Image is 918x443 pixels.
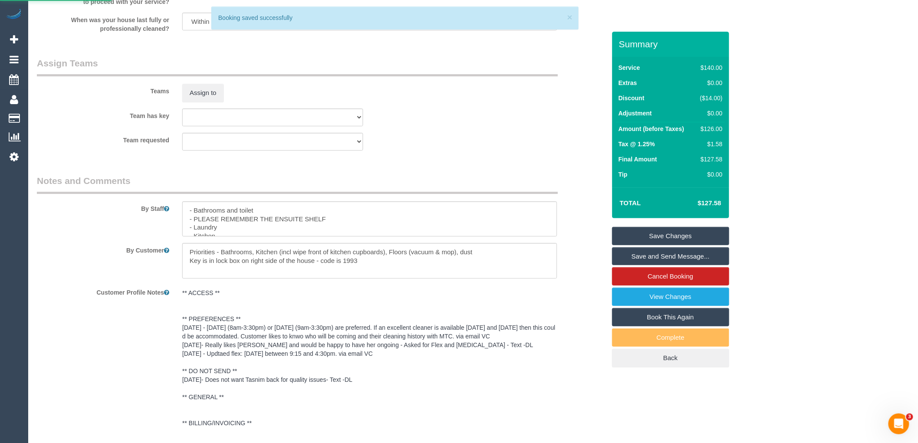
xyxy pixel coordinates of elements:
[30,243,176,255] label: By Customer
[697,94,723,102] div: ($14.00)
[697,140,723,148] div: $1.58
[619,140,655,148] label: Tax @ 1.25%
[906,413,913,420] span: 3
[697,109,723,118] div: $0.00
[612,267,729,285] a: Cancel Booking
[5,9,23,21] img: Automaid Logo
[612,349,729,367] a: Back
[567,13,572,22] button: ×
[620,199,641,207] strong: Total
[672,200,721,207] h4: $127.58
[612,288,729,306] a: View Changes
[30,285,176,297] label: Customer Profile Notes
[619,125,684,133] label: Amount (before Taxes)
[612,308,729,326] a: Book This Again
[30,201,176,213] label: By Staff
[619,94,645,102] label: Discount
[619,170,628,179] label: Tip
[30,84,176,95] label: Teams
[619,63,640,72] label: Service
[30,108,176,120] label: Team has key
[30,133,176,144] label: Team requested
[37,174,558,194] legend: Notes and Comments
[612,227,729,245] a: Save Changes
[697,79,723,87] div: $0.00
[697,125,723,133] div: $126.00
[30,13,176,33] label: When was your house last fully or professionally cleaned?
[697,170,723,179] div: $0.00
[619,79,637,87] label: Extras
[612,247,729,266] a: Save and Send Message...
[619,109,652,118] label: Adjustment
[182,84,224,102] button: Assign to
[697,155,723,164] div: $127.58
[697,63,723,72] div: $140.00
[619,155,657,164] label: Final Amount
[619,39,725,49] h3: Summary
[888,413,909,434] iframe: Intercom live chat
[218,13,571,22] div: Booking saved successfully
[37,57,558,76] legend: Assign Teams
